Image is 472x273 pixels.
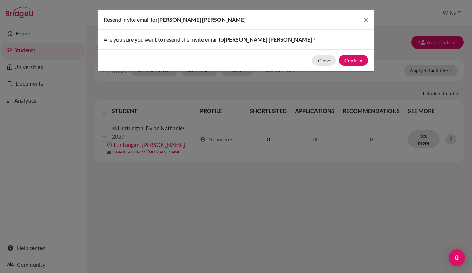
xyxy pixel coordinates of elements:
[339,55,368,66] button: Confirm
[158,16,246,23] span: [PERSON_NAME] [PERSON_NAME]
[449,249,465,266] div: Open Intercom Messenger
[358,10,374,29] button: Close
[224,36,315,43] span: [PERSON_NAME] [PERSON_NAME] ?
[104,16,158,23] span: Resend invite email for
[312,55,336,66] button: Close
[104,35,368,44] p: Are you sure you want to resend the invite email to
[364,15,368,25] span: ×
